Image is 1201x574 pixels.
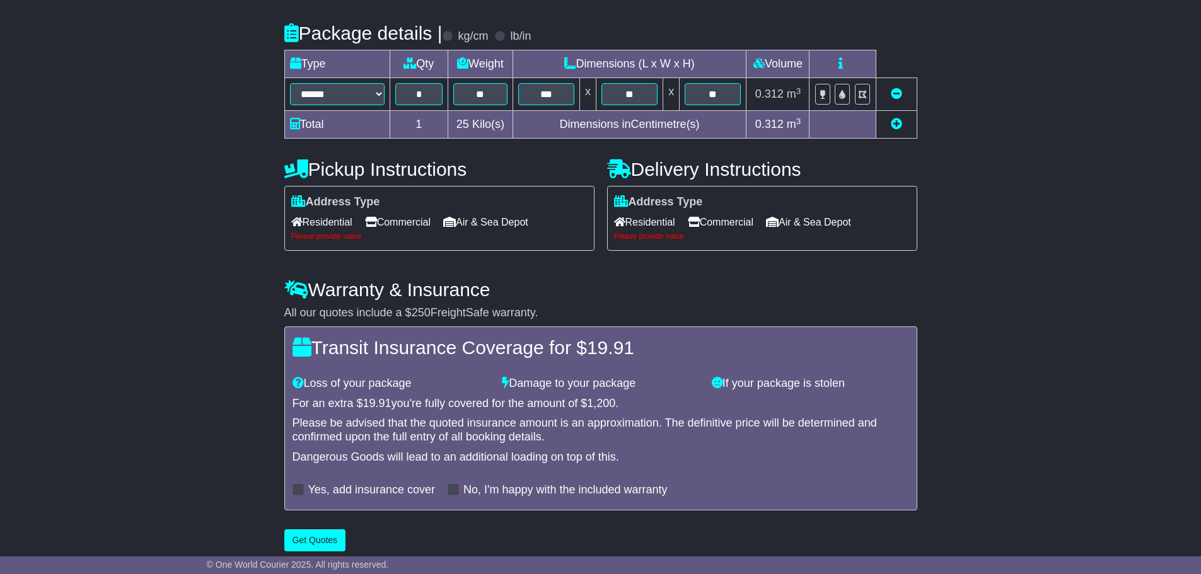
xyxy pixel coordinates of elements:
td: Total [284,111,390,139]
span: Residential [291,212,352,232]
span: 19.91 [363,397,392,410]
td: Dimensions in Centimetre(s) [513,111,746,139]
span: 1,200 [587,397,615,410]
label: lb/in [510,30,531,43]
div: Dangerous Goods will lead to an additional loading on top of this. [293,451,909,464]
a: Remove this item [891,88,902,100]
td: x [663,78,680,111]
span: 25 [456,118,469,130]
td: x [579,78,596,111]
div: For an extra $ you're fully covered for the amount of $ . [293,397,909,411]
td: Weight [448,50,513,78]
label: kg/cm [458,30,488,43]
h4: Warranty & Insurance [284,279,917,300]
div: Please be advised that the quoted insurance amount is an approximation. The definitive price will... [293,416,909,444]
div: Loss of your package [286,377,496,391]
label: No, I'm happy with the included warranty [463,483,668,497]
div: Please provide value [614,232,910,241]
button: Get Quotes [284,529,346,551]
span: © One World Courier 2025. All rights reserved. [207,560,389,570]
td: Volume [746,50,809,78]
h4: Delivery Instructions [607,159,917,180]
span: 250 [412,306,431,319]
div: If your package is stolen [705,377,915,391]
label: Yes, add insurance cover [308,483,435,497]
span: Air & Sea Depot [766,212,851,232]
td: Type [284,50,390,78]
span: Residential [614,212,675,232]
sup: 3 [796,117,801,126]
span: 0.312 [755,88,784,100]
span: 19.91 [587,337,634,358]
td: 1 [390,111,448,139]
span: m [787,118,801,130]
td: Dimensions (L x W x H) [513,50,746,78]
td: Kilo(s) [448,111,513,139]
h4: Package details | [284,23,443,43]
td: Qty [390,50,448,78]
label: Address Type [291,195,380,209]
div: Please provide value [291,232,588,241]
span: Air & Sea Depot [443,212,528,232]
div: All our quotes include a $ FreightSafe warranty. [284,306,917,320]
span: m [787,88,801,100]
span: Commercial [365,212,431,232]
sup: 3 [796,86,801,96]
span: Commercial [688,212,753,232]
span: 0.312 [755,118,784,130]
div: Damage to your package [496,377,705,391]
h4: Pickup Instructions [284,159,595,180]
h4: Transit Insurance Coverage for $ [293,337,909,358]
label: Address Type [614,195,703,209]
a: Add new item [891,118,902,130]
